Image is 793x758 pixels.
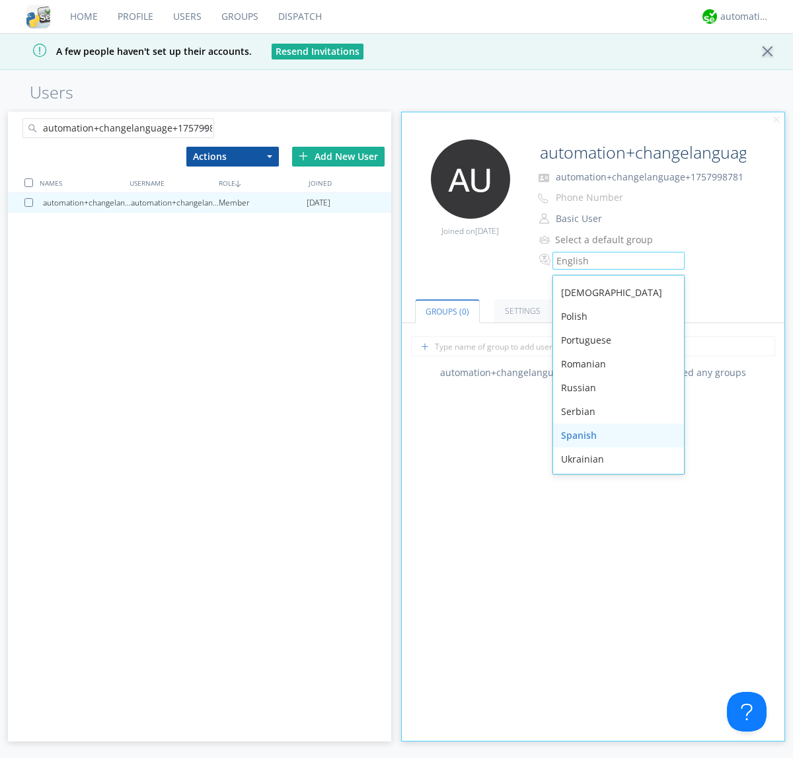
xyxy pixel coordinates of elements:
div: English [556,254,665,268]
div: NAMES [36,173,126,192]
span: [DATE] [307,193,330,213]
img: 373638.png [431,139,510,219]
div: Serbian [553,400,684,424]
div: automation+changelanguage+1757998781 has not joined any groups [402,366,785,379]
div: Russian [553,376,684,400]
a: automation+changelanguage+1757998781automation+changelanguage+1757998781Member[DATE] [8,193,391,213]
img: plus.svg [299,151,308,161]
span: A few people haven't set up their accounts. [10,45,252,57]
img: cancel.svg [772,116,781,125]
div: ROLE [215,173,305,192]
input: Type name of group to add user to [411,336,775,356]
button: Resend Invitations [272,44,363,59]
iframe: Toggle Customer Support [727,692,767,732]
div: automation+changelanguage+1757998781 [131,193,219,213]
button: Actions [186,147,279,167]
img: phone-outline.svg [538,193,548,204]
img: person-outline.svg [539,213,549,224]
a: Groups (0) [415,299,480,323]
div: USERNAME [126,173,215,192]
a: Settings [494,299,551,322]
span: automation+changelanguage+1757998781 [556,171,743,183]
span: [DATE] [475,225,499,237]
div: automation+atlas [720,10,770,23]
div: JOINED [305,173,395,192]
button: Basic User [551,209,683,228]
div: automation+changelanguage+1757998781 [43,193,131,213]
div: Member [219,193,307,213]
img: d2d01cd9b4174d08988066c6d424eccd [702,9,717,24]
span: Joined on [441,225,499,237]
img: In groups with Translation enabled, this user's messages will be automatically translated to and ... [539,252,552,268]
div: Polish [553,305,684,328]
div: Add New User [292,147,385,167]
img: cddb5a64eb264b2086981ab96f4c1ba7 [26,5,50,28]
div: Portuguese [553,328,684,352]
div: Spanish [553,424,684,447]
div: Ukrainian [553,447,684,471]
div: Romanian [553,352,684,376]
input: Search users [22,118,214,138]
input: Name [535,139,748,166]
img: icon-alert-users-thin-outline.svg [539,231,552,248]
div: Select a default group [555,233,665,246]
div: [DEMOGRAPHIC_DATA] [553,281,684,305]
